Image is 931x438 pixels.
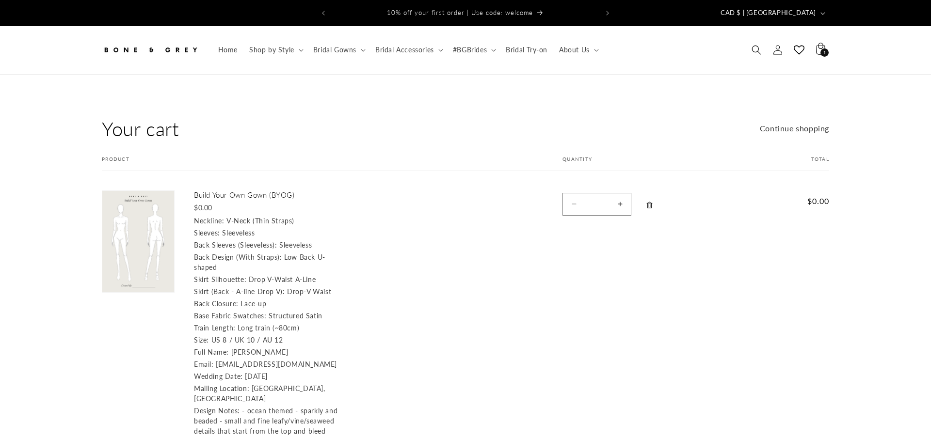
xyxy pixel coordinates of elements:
dt: Email: [194,360,214,368]
dd: Structured Satin [269,312,322,320]
dd: Lace-up [241,299,266,308]
summary: Bridal Gowns [307,40,369,60]
span: About Us [559,46,590,54]
h1: Your cart [102,116,179,141]
span: Bridal Gowns [313,46,356,54]
span: Bridal Try-on [506,46,547,54]
dt: Size: [194,336,209,344]
span: $0.00 [774,195,829,207]
a: Bone and Grey Bridal [98,36,203,64]
dd: [EMAIL_ADDRESS][DOMAIN_NAME] [216,360,337,368]
div: $0.00 [194,203,339,213]
th: Quantity [538,156,755,171]
dt: Train Length: [194,324,236,332]
span: #BGBrides [453,46,487,54]
dt: Mailing Location: [194,384,249,392]
dd: Drop V-Waist A-Line [249,275,316,283]
dd: Long train (~80cm) [238,324,299,332]
summary: Search [746,39,767,61]
dd: [PERSON_NAME] [231,348,289,356]
span: 10% off your first order | Use code: welcome [387,9,533,16]
input: Quantity for Build Your Own Gown (BYOG) [585,193,609,216]
a: Continue shopping [760,122,829,136]
span: CAD $ | [GEOGRAPHIC_DATA] [721,8,816,18]
th: Total [755,156,829,171]
span: Home [218,46,238,54]
summary: #BGBrides [447,40,500,60]
dt: Neckline: [194,217,224,225]
summary: Bridal Accessories [369,40,447,60]
dd: [GEOGRAPHIC_DATA], [GEOGRAPHIC_DATA] [194,384,325,403]
a: Home [212,40,243,60]
dt: Base Fabric Swatches: [194,312,267,320]
dd: [DATE] [245,372,268,380]
dt: Skirt (Back - A-line Drop V): [194,287,285,296]
img: Bone and Grey Bridal [102,39,199,61]
th: Product [102,156,538,171]
dt: Wedding Date: [194,372,243,380]
a: Bridal Try-on [500,40,553,60]
dt: Design Notes: [194,407,240,415]
span: Bridal Accessories [375,46,434,54]
dd: Sleeveless [279,241,312,249]
dt: Back Design (With Straps): [194,253,282,261]
dd: Sleeveless [222,229,255,237]
span: Shop by Style [249,46,294,54]
dt: Full Name: [194,348,229,356]
dd: Drop-V Waist [287,287,331,296]
dt: Back Sleeves (Sleeveless): [194,241,277,249]
a: Remove Build Your Own Gown (BYOG) [641,193,658,218]
summary: Shop by Style [243,40,307,60]
dt: Skirt Silhouette: [194,275,246,283]
button: Next announcement [597,4,618,22]
summary: About Us [553,40,603,60]
dt: Back Closure: [194,299,239,308]
button: Previous announcement [313,4,334,22]
button: CAD $ | [GEOGRAPHIC_DATA] [715,4,829,22]
dt: Sleeves: [194,229,220,237]
dd: US 8 / UK 10 / AU 12 [211,336,283,344]
a: Build Your Own Gown (BYOG) [194,190,339,200]
dd: V-Neck (Thin Straps) [226,217,294,225]
span: 1 [823,48,826,57]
